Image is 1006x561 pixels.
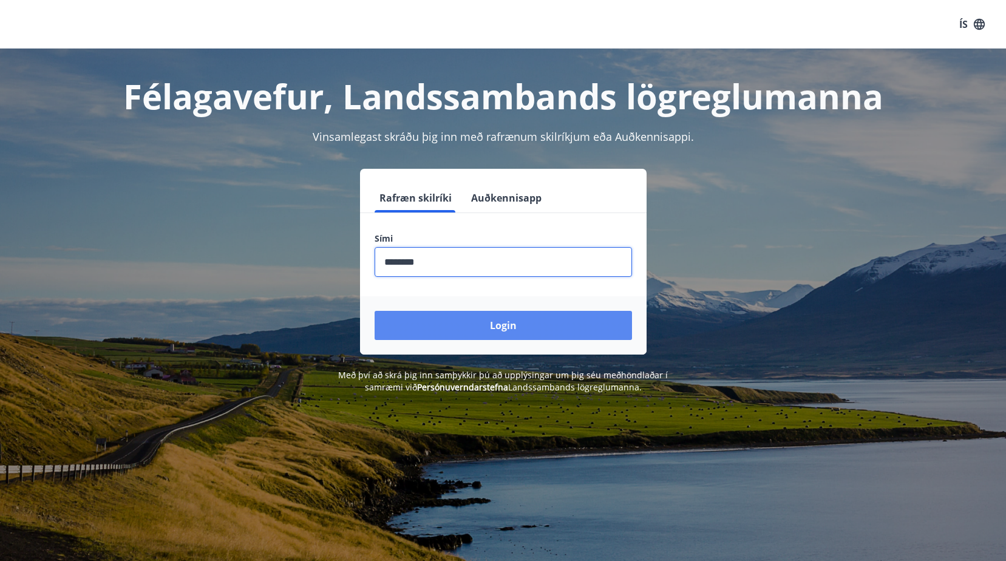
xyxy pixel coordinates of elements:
[375,183,457,212] button: Rafræn skilríki
[375,233,632,245] label: Sími
[338,369,668,393] span: Með því að skrá þig inn samþykkir þú að upplýsingar um þig séu meðhöndlaðar í samræmi við Landssa...
[417,381,508,393] a: Persónuverndarstefna
[313,129,694,144] span: Vinsamlegast skráðu þig inn með rafrænum skilríkjum eða Auðkennisappi.
[375,311,632,340] button: Login
[81,73,926,119] h1: Félagavefur, Landssambands lögreglumanna
[953,13,991,35] button: ÍS
[466,183,546,212] button: Auðkennisapp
